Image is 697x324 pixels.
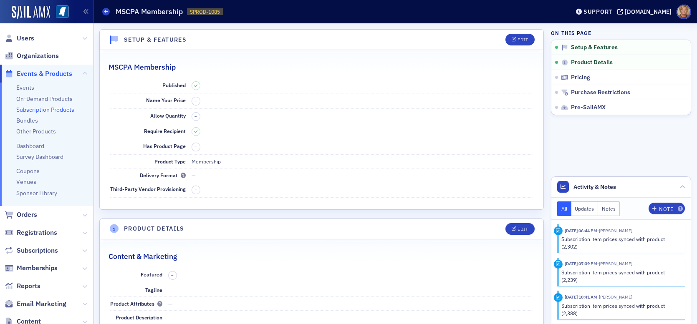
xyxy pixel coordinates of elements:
div: Note [659,207,673,211]
span: — [192,172,196,178]
span: Orders [17,210,37,219]
span: Events & Products [17,69,72,78]
a: Organizations [5,51,59,60]
span: Purchase Restrictions [571,89,630,96]
time: 9/17/2025 06:44 PM [565,228,597,234]
a: Other Products [16,128,56,135]
span: Product Attributes [110,300,162,307]
span: Activity & Notes [573,183,616,191]
a: Email Marketing [5,299,66,309]
span: Name Your Price [146,97,186,103]
span: Allow Quantity [150,112,186,119]
a: Coupons [16,167,40,175]
a: Survey Dashboard [16,153,63,161]
div: Subscription item prices synced with product (2,388) [561,302,679,317]
span: – [194,187,197,193]
button: Note [649,203,685,214]
span: Registrations [17,228,57,237]
a: Registrations [5,228,57,237]
div: Activity [554,260,563,269]
span: Delivery Format [140,172,186,178]
span: – [171,272,174,278]
span: Organizations [17,51,59,60]
span: Product Description [116,314,162,321]
span: Reports [17,281,40,291]
a: View Homepage [50,5,69,20]
h4: On this page [551,29,691,37]
span: Users [17,34,34,43]
span: Memberships [17,264,58,273]
a: Memberships [5,264,58,273]
span: Tagline [145,286,162,293]
span: – [194,98,197,104]
span: — [168,300,172,307]
span: – [194,144,197,150]
a: Sponsor Library [16,189,57,197]
span: – [194,113,197,119]
div: [DOMAIN_NAME] [625,8,672,15]
time: 6/9/2025 10:41 AM [565,294,597,300]
button: Updates [571,201,599,216]
div: Subscription item prices synced with product (2,239) [561,269,679,284]
button: All [557,201,571,216]
span: Membership [192,158,221,165]
a: Events & Products [5,69,72,78]
a: Events [16,84,34,91]
span: Profile [677,5,691,19]
span: Pricing [571,74,590,81]
span: Product Details [571,59,613,66]
a: Bundles [16,117,38,124]
div: Edit [518,227,528,231]
a: On-Demand Products [16,95,73,103]
span: Featured [141,271,162,278]
h2: Content & Marketing [109,251,177,262]
span: Has Product Page [143,143,186,149]
img: SailAMX [12,6,50,19]
button: Edit [505,34,534,45]
span: Subscriptions [17,246,58,255]
span: Luke Abell [597,294,632,300]
div: Edit [518,38,528,42]
h4: Product Details [124,224,184,233]
span: SPROD-1085 [190,8,220,15]
button: [DOMAIN_NAME] [617,9,674,15]
a: Dashboard [16,142,44,150]
span: Email Marketing [17,299,66,309]
span: Require Recipient [144,128,186,134]
a: Subscription Products [16,106,74,113]
span: Product Type [154,158,186,165]
span: Pre-SailAMX [571,104,606,111]
div: Activity [554,226,563,235]
time: 6/30/2025 07:39 PM [565,261,597,266]
div: Support [583,8,612,15]
h1: MSCPA Membership [116,7,183,17]
span: Third-Party Vendor Provisioning [110,186,186,192]
span: Luke Abell [597,261,632,266]
a: Venues [16,178,36,186]
button: Edit [505,223,534,235]
h2: MSCPA Membership [109,62,176,73]
a: Reports [5,281,40,291]
img: SailAMX [56,5,69,18]
span: Published [162,82,186,88]
div: Activity [554,293,563,302]
a: Orders [5,210,37,219]
h4: Setup & Features [124,35,187,44]
button: Notes [598,201,620,216]
a: Subscriptions [5,246,58,255]
a: Users [5,34,34,43]
span: Luke Abell [597,228,632,234]
span: Setup & Features [571,44,618,51]
div: Subscription item prices synced with product (2,302) [561,235,679,251]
